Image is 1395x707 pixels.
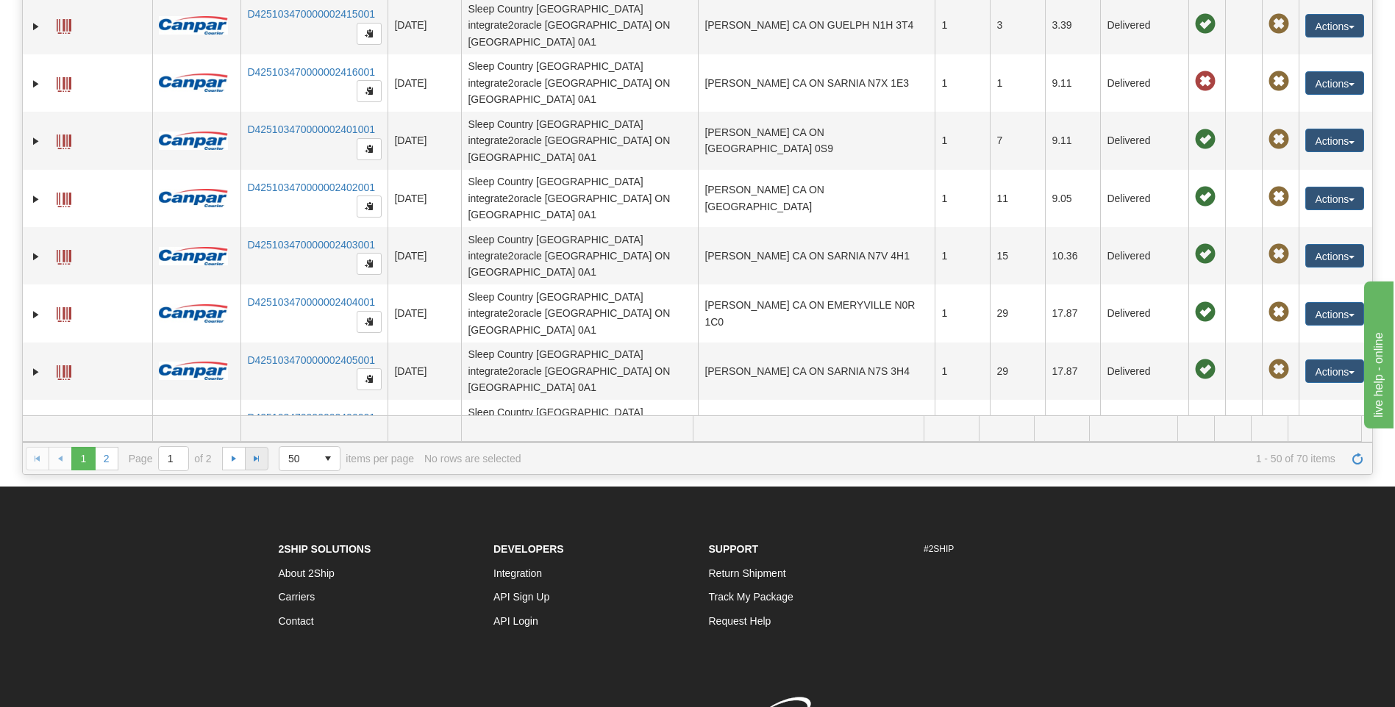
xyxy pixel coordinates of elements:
[935,400,990,457] td: 1
[990,54,1045,112] td: 1
[935,284,990,342] td: 1
[279,446,414,471] span: items per page
[990,284,1045,342] td: 29
[698,170,935,227] td: [PERSON_NAME] CA ON [GEOGRAPHIC_DATA]
[357,311,382,333] button: Copy to clipboard
[1045,227,1100,284] td: 10.36
[357,138,382,160] button: Copy to clipboard
[159,132,228,150] img: 14 - Canpar
[57,359,71,382] a: Label
[388,400,461,457] td: [DATE]
[159,247,228,265] img: 14 - Canpar
[388,284,461,342] td: [DATE]
[247,239,375,251] a: D425103470000002403001
[493,543,564,555] strong: Developers
[357,368,382,390] button: Copy to clipboard
[990,112,1045,169] td: 7
[531,453,1335,464] span: 1 - 50 of 70 items
[935,342,990,400] td: 1
[57,128,71,151] a: Label
[709,591,793,603] a: Track My Package
[1269,359,1289,380] span: Pickup Not Assigned
[29,19,43,34] a: Expand
[709,615,771,627] a: Request Help
[222,447,246,470] a: Go to the next page
[1269,187,1289,207] span: Pickup Not Assigned
[935,112,990,169] td: 1
[1269,244,1289,265] span: Pickup Not Assigned
[935,227,990,284] td: 1
[990,400,1045,457] td: 12
[461,400,698,457] td: Sleep Country [GEOGRAPHIC_DATA] integrate2oracle [GEOGRAPHIC_DATA] ON [GEOGRAPHIC_DATA] 0A1
[424,453,521,464] div: No rows are selected
[288,451,307,466] span: 50
[388,112,461,169] td: [DATE]
[1269,129,1289,150] span: Pickup Not Assigned
[990,227,1045,284] td: 15
[357,195,382,218] button: Copy to clipboard
[129,446,212,471] span: Page of 2
[247,8,375,20] a: D425103470000002415001
[29,307,43,322] a: Expand
[493,615,538,627] a: API Login
[247,412,375,423] a: D425103470000002406001
[11,9,136,26] div: live help - online
[245,447,268,470] a: Go to the last page
[29,134,43,148] a: Expand
[279,591,315,603] a: Carriers
[57,186,71,209] a: Label
[159,362,228,380] img: 14 - Canpar
[1045,54,1100,112] td: 9.11
[461,284,698,342] td: Sleep Country [GEOGRAPHIC_DATA] integrate2oracle [GEOGRAPHIC_DATA] ON [GEOGRAPHIC_DATA] 0A1
[279,543,371,555] strong: 2Ship Solutions
[159,304,228,323] img: 14 - Canpar
[1269,302,1289,323] span: Pickup Not Assigned
[29,365,43,379] a: Expand
[388,342,461,400] td: [DATE]
[357,80,382,102] button: Copy to clipboard
[1100,112,1188,169] td: Delivered
[279,446,340,471] span: Page sizes drop down
[698,400,935,457] td: [PERSON_NAME] CA ON [PERSON_NAME] [PERSON_NAME] N0B 1W0
[1045,284,1100,342] td: 17.87
[493,591,549,603] a: API Sign Up
[316,447,340,470] span: select
[247,123,375,135] a: D425103470000002401001
[1100,227,1188,284] td: Delivered
[388,227,461,284] td: [DATE]
[709,543,759,555] strong: Support
[1305,71,1364,95] button: Actions
[357,23,382,45] button: Copy to clipboard
[935,170,990,227] td: 1
[159,447,188,470] input: Page 1
[1361,279,1394,428] iframe: chat widget
[279,567,335,579] a: About 2Ship
[935,54,990,112] td: 1
[1045,170,1100,227] td: 9.05
[1195,71,1216,92] span: Late
[698,227,935,284] td: [PERSON_NAME] CA ON SARNIA N7V 4H1
[1195,14,1216,35] span: On time
[461,342,698,400] td: Sleep Country [GEOGRAPHIC_DATA] integrate2oracle [GEOGRAPHIC_DATA] ON [GEOGRAPHIC_DATA] 0A1
[388,170,461,227] td: [DATE]
[388,54,461,112] td: [DATE]
[698,342,935,400] td: [PERSON_NAME] CA ON SARNIA N7S 3H4
[247,354,375,366] a: D425103470000002405001
[57,71,71,94] a: Label
[924,545,1117,554] h6: #2SHIP
[159,16,228,35] img: 14 - Canpar
[1305,302,1364,326] button: Actions
[159,73,228,92] img: 14 - Canpar
[71,447,95,470] span: Page 1
[57,301,71,324] a: Label
[1195,359,1216,380] span: On time
[247,296,375,308] a: D425103470000002404001
[709,567,786,579] a: Return Shipment
[1305,14,1364,37] button: Actions
[461,112,698,169] td: Sleep Country [GEOGRAPHIC_DATA] integrate2oracle [GEOGRAPHIC_DATA] ON [GEOGRAPHIC_DATA] 0A1
[1100,170,1188,227] td: Delivered
[461,227,698,284] td: Sleep Country [GEOGRAPHIC_DATA] integrate2oracle [GEOGRAPHIC_DATA] ON [GEOGRAPHIC_DATA] 0A1
[698,112,935,169] td: [PERSON_NAME] CA ON [GEOGRAPHIC_DATA] 0S9
[29,76,43,91] a: Expand
[57,12,71,36] a: Label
